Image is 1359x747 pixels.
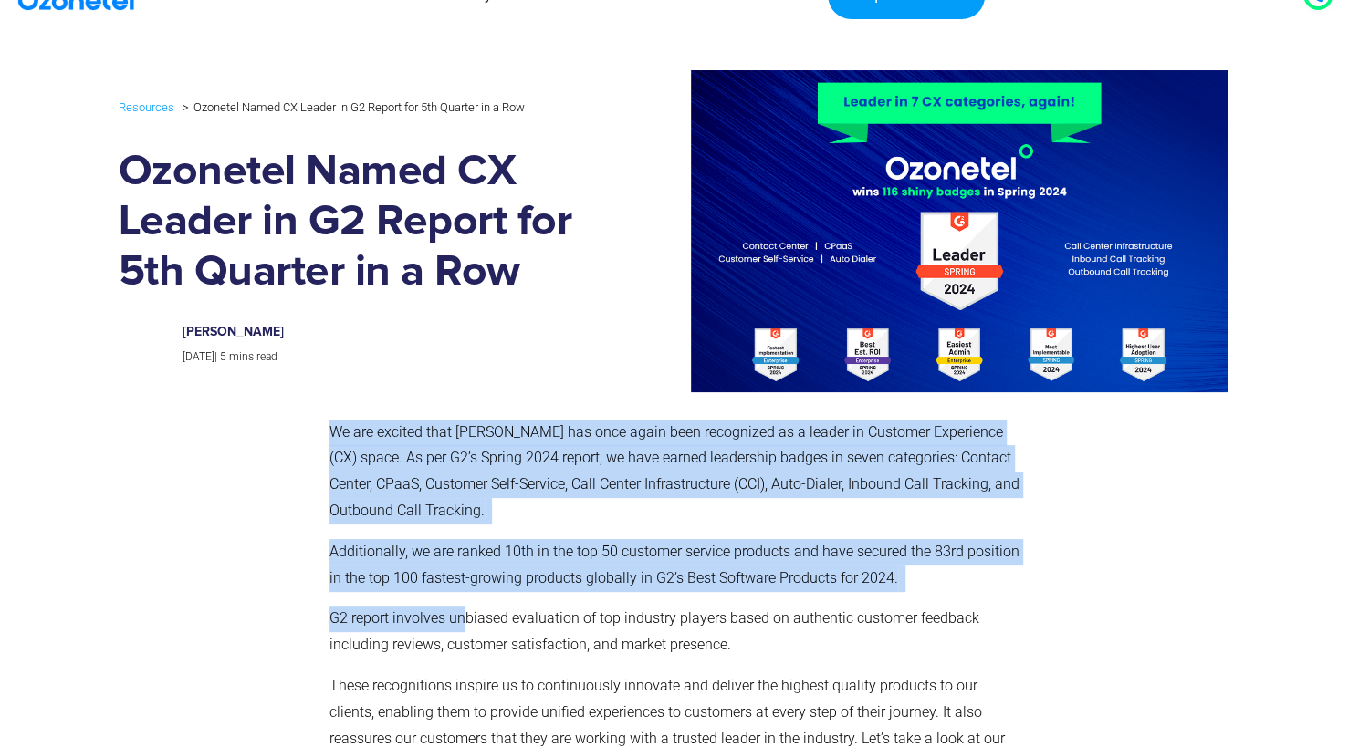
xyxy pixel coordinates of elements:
[119,147,587,297] h1: Ozonetel Named CX Leader in G2 Report for 5th Quarter in a Row
[183,350,214,363] span: [DATE]
[329,543,1019,586] span: Additionally, we are ranked 10th in the top 50 customer service products and have secured the 83r...
[229,350,277,363] span: mins read
[600,70,1228,392] img: Ozonetel Named CX Leader in G2’s Spring 2024 Report
[329,609,979,653] span: G2 report involves unbiased evaluation of top industry players based on authentic customer feedba...
[329,423,1019,519] span: We are excited that [PERSON_NAME] has once again been recognized as a leader in Customer Experien...
[178,96,525,119] li: Ozonetel Named CX Leader in G2 Report for 5th Quarter in a Row
[183,325,568,340] h6: [PERSON_NAME]
[220,350,226,363] span: 5
[119,97,174,118] a: Resources
[183,348,568,368] p: |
